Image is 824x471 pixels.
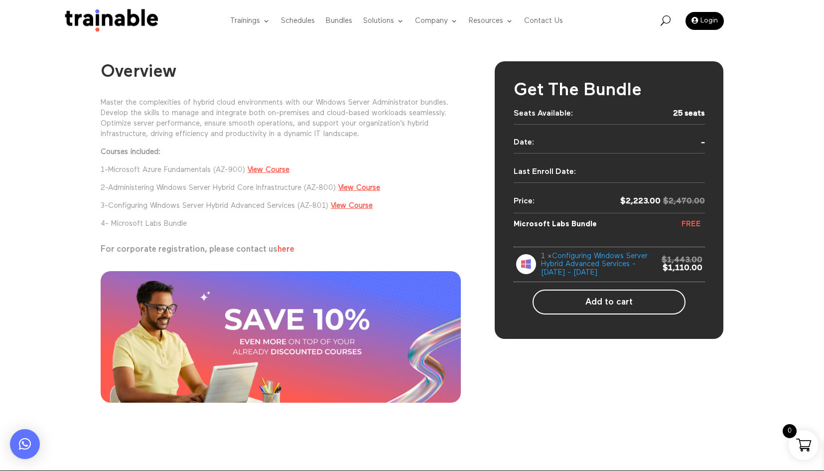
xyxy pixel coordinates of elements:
button: Add to cart [533,290,686,314]
span: Date: [514,139,534,147]
p: 4- Microsoft Labs Bundle [101,218,461,229]
a: Bundles [326,1,352,41]
a: Administering Windows Server Hybrid Core Infrastructure (AZ-800) [108,184,336,191]
bdi: 1,443.00 [662,256,702,264]
div: 25 seats [673,110,705,118]
a: Solutions [363,1,404,41]
a: Configuring Windows Server Hybrid Advanced Services (AZ-801) [108,202,328,209]
span: U [661,15,671,25]
span: 0 [783,424,797,438]
p: For corporate registration, please contact us [101,246,461,254]
div: Microsoft Labs Bundle [514,220,597,229]
div: Seats Available: [514,110,573,118]
a: View Course [338,184,380,191]
span: $ [662,256,667,264]
a: View Course [248,166,289,173]
bdi: 2,223.00 [620,197,661,205]
p: 3- [101,200,461,218]
a: Company [415,1,458,41]
p: 2- [101,182,461,200]
div: FREE [682,220,701,229]
p: Master the complexities of hybrid cloud environments with our Windows Server Administrator bundle... [101,97,461,147]
a: Resources [469,1,513,41]
h2: Get The Bundle [514,80,705,106]
p: 1- [101,164,461,182]
a: Schedules [281,1,315,41]
span: $ [663,264,668,272]
div: - [514,139,705,147]
span: $ [663,197,669,205]
bdi: 2,470.00 [663,197,705,205]
a: Microsoft Azure Fundamentals (AZ-900) [108,166,245,173]
h2: Overview [101,61,461,88]
bdi: 1,110.00 [663,264,702,272]
a: Trainings [230,1,270,41]
a: Login [686,12,724,30]
div: 1 × [541,252,653,277]
strong: Courses included: [101,148,160,156]
span: Last Enroll Date: [514,168,576,176]
a: here [277,245,294,254]
a: Contact Us [524,1,563,41]
span: $ [620,197,626,205]
a: View Course [331,202,373,209]
img: Save 10% [101,271,461,403]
